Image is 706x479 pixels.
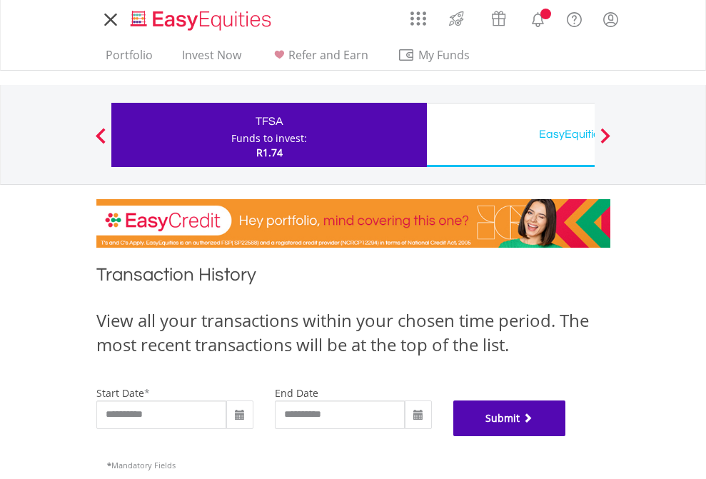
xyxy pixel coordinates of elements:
[265,48,374,70] a: Refer and Earn
[107,460,176,470] span: Mandatory Fields
[288,47,368,63] span: Refer and Earn
[176,48,247,70] a: Invest Now
[86,135,115,149] button: Previous
[120,111,418,131] div: TFSA
[592,4,629,35] a: My Profile
[487,7,510,30] img: vouchers-v2.svg
[96,262,610,294] h1: Transaction History
[410,11,426,26] img: grid-menu-icon.svg
[96,199,610,248] img: EasyCredit Promotion Banner
[231,131,307,146] div: Funds to invest:
[445,7,468,30] img: thrive-v2.svg
[520,4,556,32] a: Notifications
[100,48,158,70] a: Portfolio
[591,135,620,149] button: Next
[478,4,520,30] a: Vouchers
[128,9,277,32] img: EasyEquities_Logo.png
[556,4,592,32] a: FAQ's and Support
[96,308,610,358] div: View all your transactions within your chosen time period. The most recent transactions will be a...
[256,146,283,159] span: R1.74
[398,46,491,64] span: My Funds
[125,4,277,32] a: Home page
[453,400,566,436] button: Submit
[275,386,318,400] label: end date
[401,4,435,26] a: AppsGrid
[96,386,144,400] label: start date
